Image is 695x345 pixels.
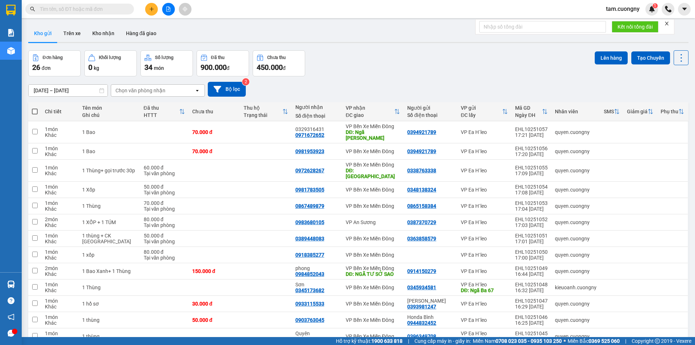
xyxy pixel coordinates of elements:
div: Khác [45,271,75,277]
div: kieuoanh.cuongny [555,285,597,290]
div: 0918385277 [295,252,324,258]
div: VP Ea H`leo [461,236,508,241]
div: 0348138324 [407,187,436,193]
div: 150.000 đ [192,268,236,274]
div: EHL10251057 [515,126,548,132]
div: 1 món [45,126,75,132]
div: VP Bến Xe Miền Đông [346,252,400,258]
div: Đã thu [211,55,224,60]
div: 80.000 đ [144,216,185,222]
div: 2 món [45,265,75,271]
div: VP Ea H`leo [461,331,508,336]
div: 0867489879 [295,203,324,209]
span: đơn [42,65,51,71]
div: quyen.cuongny [555,129,597,135]
div: Đã thu [144,105,180,111]
div: Honda Bình [407,314,454,320]
div: VP Ea H`leo [461,203,508,209]
div: VP Bến Xe Miền Đông [346,333,400,339]
div: Nhân viên [555,109,597,114]
div: VP Bến Xe Miền Đông [346,317,400,323]
div: 1 Bao Xanh+ 1 Thùng [82,268,136,274]
div: 0396349708 [407,333,436,339]
div: quyen.cuongny [555,252,597,258]
div: 1 thùng + CK NY [82,233,136,244]
div: Ghi chú [82,112,136,118]
button: aim [179,3,191,16]
div: 0971672652 [295,132,324,138]
div: 0903763045 [295,317,324,323]
span: aim [182,7,188,12]
div: Tại văn phòng [144,206,185,212]
div: EHL10251046 [515,314,548,320]
span: Cung cấp máy in - giấy in: [414,337,471,345]
div: Chọn văn phòng nhận [115,87,165,94]
span: Miền Nam [473,337,562,345]
div: VP Bến Xe Miền Đông [346,148,400,154]
div: VP Bến Xe Miền Đông [346,301,400,307]
div: Thu hộ [244,105,282,111]
div: 1 Xốp [82,187,136,193]
button: Kết nối tổng đài [612,21,658,33]
div: VP Bến Xe Miền Đông [346,285,400,290]
div: Tại văn phòng [144,222,185,228]
button: Khối lượng0kg [84,50,137,76]
div: 2 món [45,216,75,222]
svg: open [194,88,200,93]
div: 1 món [45,146,75,151]
div: 16:29 [DATE] [515,304,548,310]
div: EHL10251055 [515,165,548,171]
div: quyen.cuongny [555,317,597,323]
div: 0944832452 [407,320,436,326]
th: Toggle SortBy [511,102,551,121]
div: 0865158384 [407,203,436,209]
div: 0338763338 [407,168,436,173]
span: caret-down [681,6,688,12]
div: 0394921789 [407,129,436,135]
div: VP Ea H`leo [461,282,508,287]
div: 0329316431 [295,126,338,132]
span: file-add [166,7,171,12]
div: Tên món [82,105,136,111]
div: Đơn hàng [43,55,63,60]
span: search [30,7,35,12]
div: 30.000 đ [192,301,236,307]
div: quyen.cuongny [555,236,597,241]
div: VP Ea H`leo [461,301,508,307]
span: copyright [655,338,660,344]
div: EHL10251053 [515,200,548,206]
div: 17:04 [DATE] [515,206,548,212]
div: 0981953923 [295,148,324,154]
div: 17:01 [DATE] [515,239,548,244]
div: Khối lượng [99,55,121,60]
span: Miền Bắc [568,337,620,345]
div: 17:00 [DATE] [515,255,548,261]
div: Khác [45,132,75,138]
div: 1 Thùng [82,203,136,209]
div: 16:32 [DATE] [515,287,548,293]
div: 50.000 đ [144,184,185,190]
div: quyen.cuongny [555,301,597,307]
div: 0345934581 [407,285,436,290]
sup: 2 [242,78,249,85]
div: VP Ea H`leo [461,252,508,258]
div: 0363858579 [407,236,436,241]
div: 70.000 đ [192,148,236,154]
img: phone-icon [665,6,671,12]
div: 1 món [45,200,75,206]
button: Kho nhận [87,25,120,42]
div: EHL10251054 [515,184,548,190]
div: 1 món [45,298,75,304]
img: warehouse-icon [7,47,15,55]
span: Hỗ trợ kỹ thuật: [336,337,403,345]
div: quyen.cuongny [555,187,597,193]
div: EHL10251047 [515,298,548,304]
div: 60.000 đ [144,165,185,171]
th: Toggle SortBy [600,102,623,121]
div: DĐ: UBX Chư KPô [461,336,508,342]
div: VP Bến Xe Miền Đông [346,123,400,129]
div: Ngày ĐH [515,112,542,118]
div: VP Ea H`leo [461,317,508,323]
div: 0348106819 [295,336,324,342]
div: 0933115533 [295,301,324,307]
